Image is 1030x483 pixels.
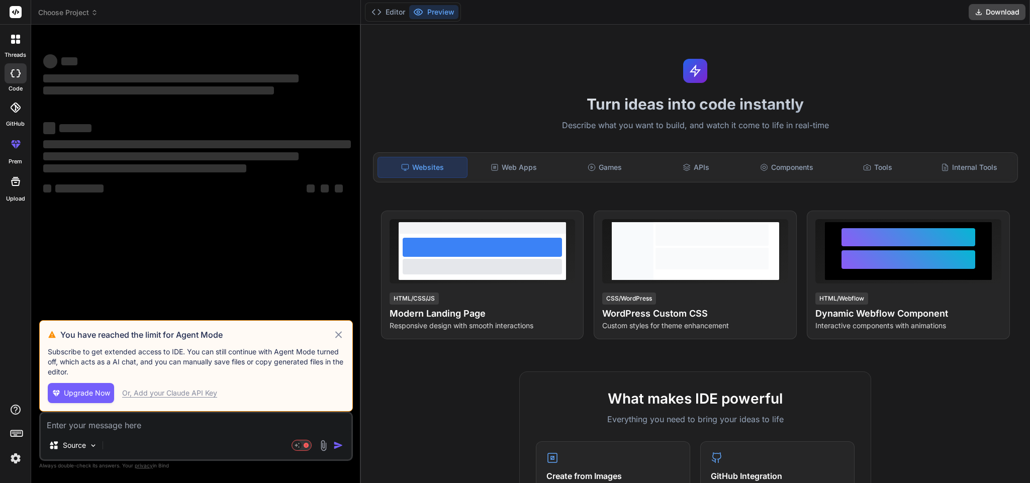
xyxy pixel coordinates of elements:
[546,470,680,482] h4: Create from Images
[61,57,77,65] span: ‌
[60,329,332,341] h3: You have reached the limit for Agent Mode
[924,157,1013,178] div: Internal Tools
[43,122,55,134] span: ‌
[378,157,467,178] div: Websites
[969,4,1025,20] button: Download
[409,5,458,19] button: Preview
[367,119,1024,132] p: Describe what you want to build, and watch it come to life in real-time
[6,120,25,128] label: GitHub
[39,461,353,470] p: Always double-check its answers. Your in Bind
[135,462,153,468] span: privacy
[122,388,217,398] div: Or, Add your Claude API Key
[390,307,576,321] h4: Modern Landing Page
[307,184,315,192] span: ‌
[470,157,558,178] div: Web Apps
[9,84,23,93] label: code
[602,293,656,305] div: CSS/WordPress
[390,321,576,331] p: Responsive design with smooth interactions
[43,140,351,148] span: ‌
[48,383,114,403] button: Upgrade Now
[536,388,855,409] h2: What makes IDE powerful
[536,413,855,425] p: Everything you need to bring your ideas to life
[6,195,25,203] label: Upload
[9,157,22,166] label: prem
[59,124,91,132] span: ‌
[833,157,922,178] div: Tools
[651,157,740,178] div: APIs
[742,157,831,178] div: Components
[815,321,1001,331] p: Interactive components with animations
[55,184,104,192] span: ‌
[5,51,26,59] label: threads
[63,440,86,450] p: Source
[43,152,299,160] span: ‌
[43,184,51,192] span: ‌
[367,5,409,19] button: Editor
[43,54,57,68] span: ‌
[43,74,299,82] span: ‌
[89,441,98,450] img: Pick Models
[38,8,98,18] span: Choose Project
[64,388,110,398] span: Upgrade Now
[333,440,343,450] img: icon
[367,95,1024,113] h1: Turn ideas into code instantly
[43,86,274,94] span: ‌
[318,440,329,451] img: attachment
[815,293,868,305] div: HTML/Webflow
[711,470,844,482] h4: GitHub Integration
[560,157,649,178] div: Games
[815,307,1001,321] h4: Dynamic Webflow Component
[390,293,439,305] div: HTML/CSS/JS
[602,307,788,321] h4: WordPress Custom CSS
[48,347,344,377] p: Subscribe to get extended access to IDE. You can still continue with Agent Mode turned off, which...
[7,450,24,467] img: settings
[602,321,788,331] p: Custom styles for theme enhancement
[335,184,343,192] span: ‌
[43,164,246,172] span: ‌
[321,184,329,192] span: ‌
